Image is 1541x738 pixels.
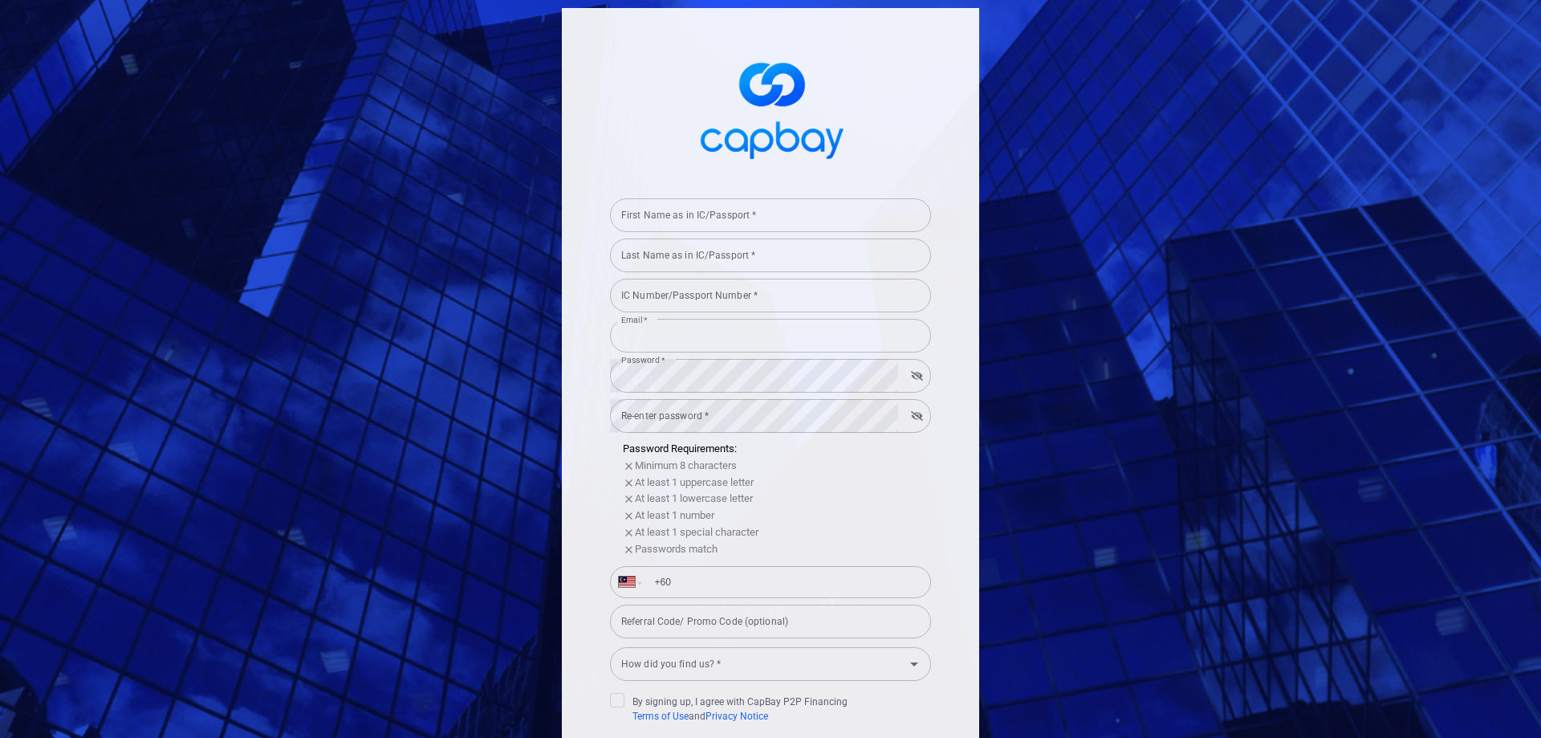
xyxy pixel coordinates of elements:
[705,711,768,722] a: Privacy Notice
[635,509,714,521] span: At least 1 number
[635,476,754,488] span: At least 1 uppercase letter
[644,569,922,595] input: Enter phone number *
[635,526,758,538] span: At least 1 special character
[903,653,925,675] button: Open
[690,48,851,168] img: logo
[632,711,689,722] a: Terms of Use
[621,314,648,326] label: Email *
[621,354,665,366] label: Password *
[635,492,753,504] span: At least 1 lowercase letter
[635,459,737,471] span: Minimum 8 characters
[623,442,737,455] span: Password Requirements:
[635,543,718,555] span: Passwords match
[610,693,848,724] span: By signing up, I agree with CapBay P2P Financing and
